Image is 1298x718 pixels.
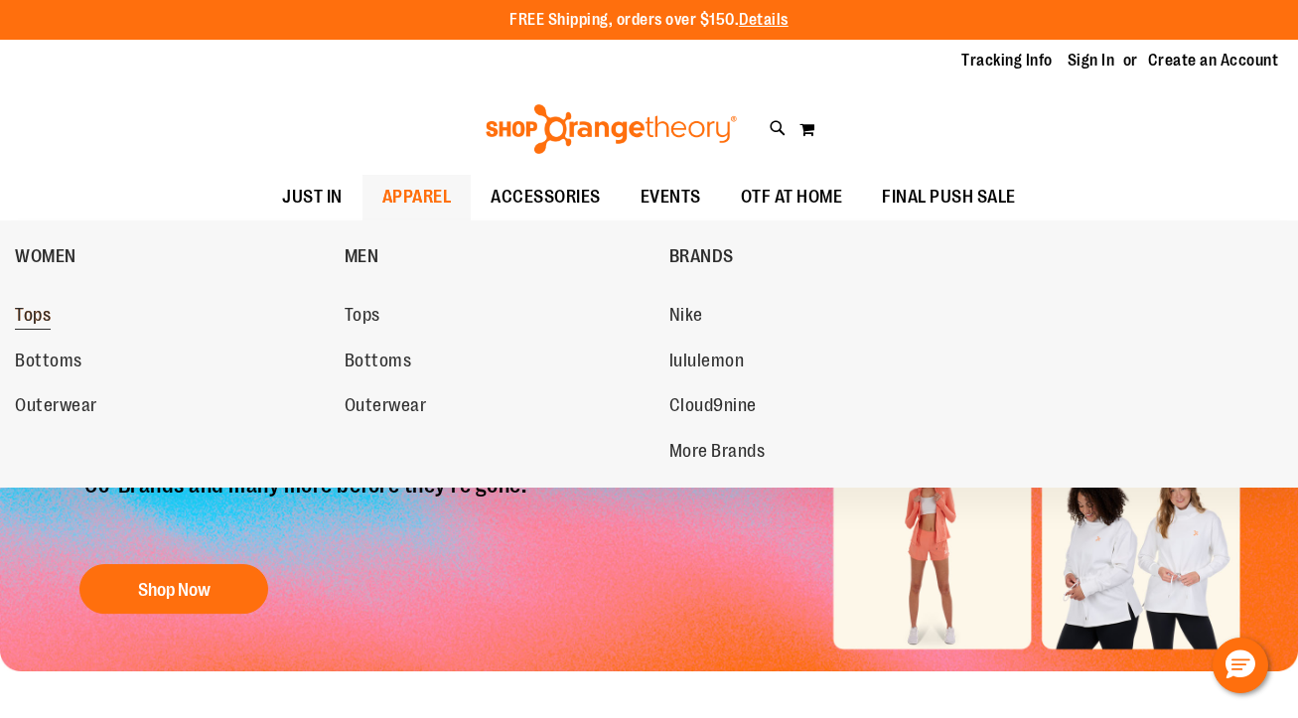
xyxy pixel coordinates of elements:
span: WOMEN [15,246,76,271]
button: Hello, have a question? Let’s chat. [1213,638,1268,693]
span: OTF AT HOME [741,175,843,219]
a: Bottoms [15,344,325,379]
a: Details [739,11,789,29]
a: JUST IN [262,175,362,220]
a: Tracking Info [961,50,1053,72]
p: FREE Shipping, orders over $150. [509,9,789,32]
span: Nike [669,305,703,330]
span: EVENTS [641,175,701,219]
a: ACCESSORIES [471,175,621,220]
img: Shop Orangetheory [483,104,740,154]
span: JUST IN [282,175,343,219]
a: MEN [345,230,659,282]
span: MEN [345,246,379,271]
span: lululemon [669,351,745,375]
a: BRANDS [669,230,989,282]
a: Outerwear [15,388,325,424]
span: More Brands [669,441,766,466]
a: APPAREL [362,175,472,220]
a: Sign In [1068,50,1115,72]
span: APPAREL [382,175,452,219]
a: FINAL PUSH SALE [862,175,1036,220]
a: Create an Account [1148,50,1279,72]
span: BRANDS [669,246,734,271]
span: Tops [345,305,380,330]
span: ACCESSORIES [491,175,601,219]
span: FINAL PUSH SALE [882,175,1016,219]
button: Shop Now [79,564,268,614]
span: Tops [15,305,51,330]
span: Bottoms [15,351,82,375]
a: WOMEN [15,230,335,282]
a: OTF AT HOME [721,175,863,220]
span: Outerwear [345,395,427,420]
a: EVENTS [621,175,721,220]
span: Outerwear [15,395,97,420]
span: Cloud9nine [669,395,757,420]
span: Bottoms [345,351,412,375]
a: Tops [15,298,325,334]
p: Exclusive online deals! Shop OTF favorites under $10, $20, $50, Co-Brands and many more before th... [70,447,692,544]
